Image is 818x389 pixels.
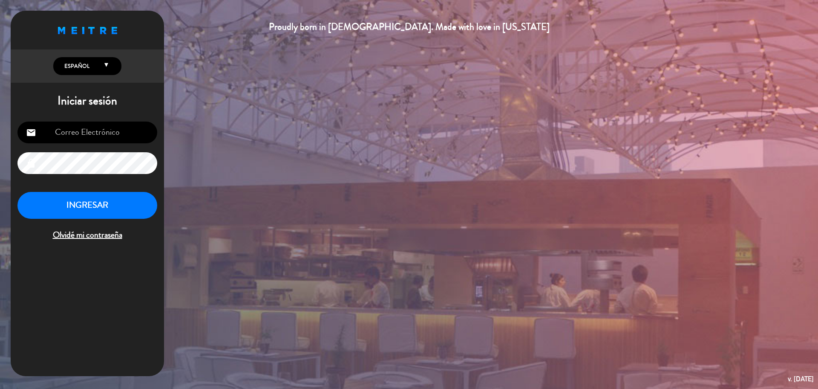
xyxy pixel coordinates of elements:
i: email [26,128,36,138]
button: INGRESAR [17,192,157,219]
div: v. [DATE] [788,373,814,385]
span: Olvidé mi contraseña [17,228,157,242]
input: Correo Electrónico [17,122,157,143]
i: lock [26,158,36,168]
span: Español [62,62,89,70]
h1: Iniciar sesión [11,94,164,108]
